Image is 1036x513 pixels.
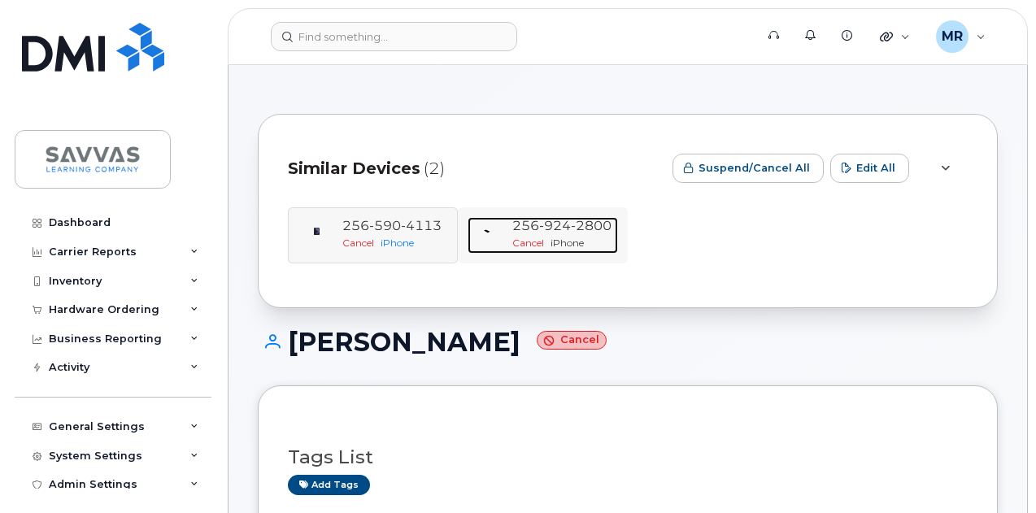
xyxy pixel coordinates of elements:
[288,475,370,495] a: Add tags
[699,160,810,176] span: Suspend/Cancel All
[424,157,445,180] span: (2)
[965,442,1024,501] iframe: Messenger Launcher
[551,237,584,249] span: iPhone
[571,218,612,233] span: 2800
[856,160,895,176] span: Edit All
[468,217,618,254] a: 2569242800CanceliPhone
[288,157,420,180] span: Similar Devices
[830,154,909,183] button: Edit All
[288,447,968,467] h3: Tags List
[539,218,571,233] span: 924
[258,328,998,356] h1: [PERSON_NAME]
[512,237,544,249] span: Cancel
[481,225,493,237] img: image20231002-3703462-1wx6rma.jpeg
[673,154,824,183] button: Suspend/Cancel All
[512,218,612,233] span: 256
[537,331,607,350] small: Cancel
